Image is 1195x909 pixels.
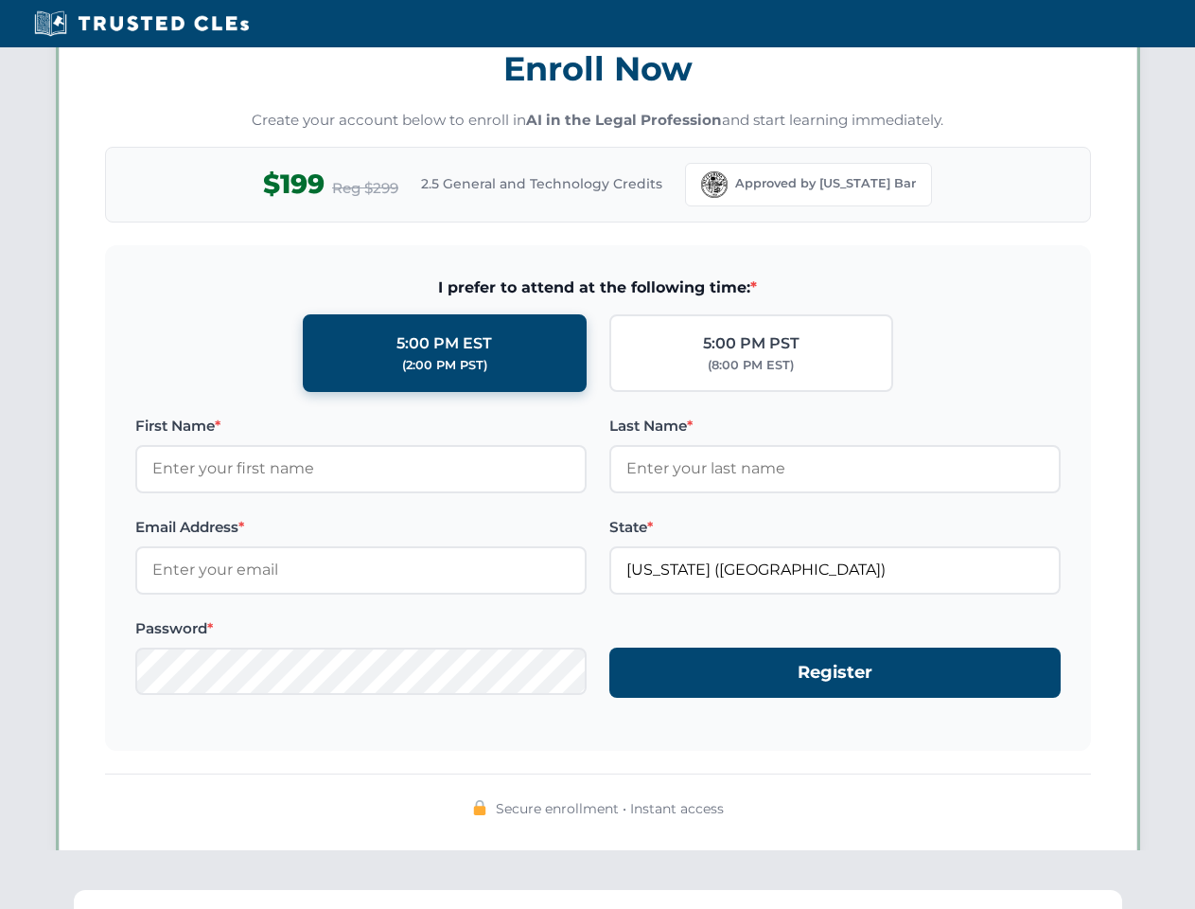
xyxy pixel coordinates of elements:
[105,110,1091,132] p: Create your account below to enroll in and start learning immediately.
[609,445,1061,492] input: Enter your last name
[735,174,916,193] span: Approved by [US_STATE] Bar
[526,111,722,129] strong: AI in the Legal Profession
[402,356,487,375] div: (2:00 PM PST)
[135,516,587,539] label: Email Address
[708,356,794,375] div: (8:00 PM EST)
[472,800,487,815] img: 🔒
[609,648,1061,698] button: Register
[496,798,724,819] span: Secure enrollment • Instant access
[609,415,1061,437] label: Last Name
[135,415,587,437] label: First Name
[421,173,662,194] span: 2.5 General and Technology Credits
[135,445,587,492] input: Enter your first name
[332,177,398,200] span: Reg $299
[396,331,492,356] div: 5:00 PM EST
[135,276,1061,300] span: I prefer to attend at the following time:
[703,331,800,356] div: 5:00 PM PST
[28,9,255,38] img: Trusted CLEs
[135,546,587,594] input: Enter your email
[263,163,325,205] span: $199
[105,39,1091,98] h3: Enroll Now
[701,171,728,198] img: Florida Bar
[135,617,587,640] label: Password
[609,516,1061,539] label: State
[609,546,1061,594] input: Florida (FL)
